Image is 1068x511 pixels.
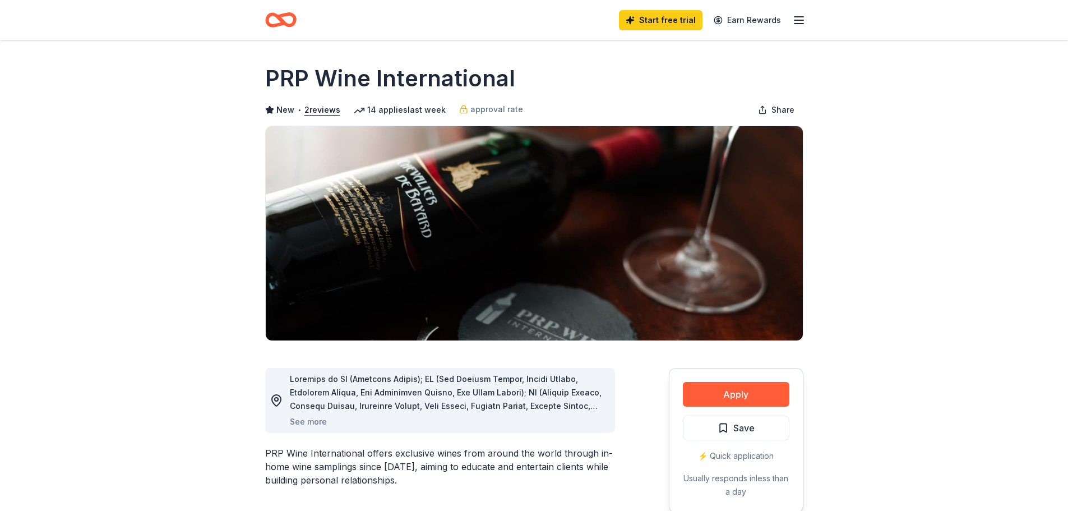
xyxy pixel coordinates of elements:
button: Share [749,99,803,121]
div: PRP Wine International offers exclusive wines from around the world through in-home wine sampling... [265,446,615,487]
span: Share [771,103,794,117]
span: • [297,105,301,114]
div: 14 applies last week [354,103,446,117]
button: Apply [683,382,789,407]
button: 2reviews [304,103,340,117]
span: approval rate [470,103,523,116]
button: Save [683,416,789,440]
img: Image for PRP Wine International [266,126,803,340]
div: Usually responds in less than a day [683,472,789,499]
div: ⚡️ Quick application [683,449,789,463]
a: Home [265,7,297,33]
h1: PRP Wine International [265,63,515,94]
a: Start free trial [619,10,702,30]
a: Earn Rewards [707,10,788,30]
span: New [276,103,294,117]
button: See more [290,415,327,429]
span: Save [733,421,755,435]
a: approval rate [459,103,523,116]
